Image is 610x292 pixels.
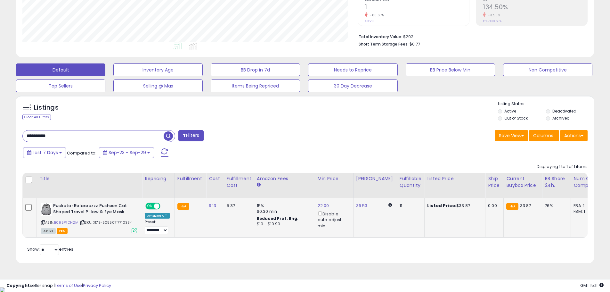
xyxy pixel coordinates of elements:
div: Min Price [318,175,351,182]
span: Compared to: [67,150,96,156]
div: Repricing [145,175,172,182]
button: BB Price Below Min [406,63,495,76]
div: Amazon Fees [257,175,312,182]
button: Inventory Age [113,63,203,76]
a: B095P7DH2M [54,220,78,225]
small: Amazon Fees. [257,182,261,188]
label: Archived [552,115,570,121]
b: Listed Price: [427,203,456,209]
span: | SKU: X173-5055071771033-1 [79,220,133,225]
div: 5.37 [227,203,249,209]
div: Fulfillment [177,175,203,182]
small: FBA [506,203,518,210]
div: Title [39,175,139,182]
b: Total Inventory Value: [359,34,402,39]
button: Non Competitive [503,63,592,76]
button: BB Drop in 7d [211,63,300,76]
button: Needs to Reprice [308,63,397,76]
img: 41u6K1Z3fSL._SL40_.jpg [41,203,52,216]
div: Listed Price [427,175,483,182]
div: $0.30 min [257,209,310,214]
span: All listings currently available for purchase on Amazon [41,228,56,234]
h2: 134.50% [483,4,587,12]
div: 11 [400,203,419,209]
b: Short Term Storage Fees: [359,41,409,47]
small: FBA [177,203,189,210]
button: Items Being Repriced [211,79,300,92]
div: Fulfillable Quantity [400,175,422,189]
small: -66.67% [368,13,384,18]
b: Reduced Prof. Rng. [257,216,299,221]
label: Out of Stock [504,115,528,121]
button: Save View [495,130,528,141]
div: Disable auto adjust min [318,210,348,229]
div: Cost [209,175,221,182]
a: Privacy Policy [83,282,111,288]
div: $10 - $10.90 [257,221,310,227]
div: FBA: 1 [573,203,595,209]
div: 0.00 [488,203,499,209]
div: Displaying 1 to 1 of 1 items [537,164,588,170]
div: $33.87 [427,203,480,209]
button: Selling @ Max [113,79,203,92]
button: Default [16,63,105,76]
div: Ship Price [488,175,501,189]
a: 36.53 [356,203,368,209]
div: Clear All Filters [22,114,51,120]
button: Last 7 Days [23,147,66,158]
span: Sep-23 - Sep-29 [109,149,146,156]
div: 15% [257,203,310,209]
h5: Listings [34,103,59,112]
span: Show: entries [27,246,73,252]
p: Listing States: [498,101,594,107]
button: Columns [529,130,559,141]
button: 30 Day Decrease [308,79,397,92]
div: Current Buybox Price [506,175,539,189]
div: Preset: [145,220,170,234]
span: Last 7 Days [33,149,58,156]
label: Active [504,108,516,114]
span: OFF [159,204,170,209]
button: Top Sellers [16,79,105,92]
button: Filters [178,130,203,141]
strong: Copyright [6,282,30,288]
div: ASIN: [41,203,137,233]
small: Prev: 139.50% [483,19,501,23]
div: Fulfillment Cost [227,175,251,189]
li: $292 [359,32,583,40]
div: FBM: 1 [573,209,595,214]
a: 9.13 [209,203,216,209]
div: 76% [545,203,566,209]
a: Terms of Use [55,282,82,288]
span: ON [146,204,154,209]
small: Prev: 3 [365,19,374,23]
div: Amazon AI * [145,213,170,219]
span: 33.87 [520,203,531,209]
b: Puckator Relaxeazzz Pusheen Cat Shaped Travel Pillow & Eye Mask [53,203,131,216]
div: Num of Comp. [573,175,597,189]
small: -3.58% [486,13,500,18]
div: BB Share 24h. [545,175,568,189]
div: seller snap | | [6,283,111,289]
span: Columns [533,132,553,139]
span: FBA [57,228,68,234]
h2: 1 [365,4,469,12]
button: Actions [560,130,588,141]
button: Sep-23 - Sep-29 [99,147,154,158]
span: $0.77 [410,41,420,47]
label: Deactivated [552,108,576,114]
span: 2025-10-7 15:11 GMT [580,282,604,288]
div: [PERSON_NAME] [356,175,394,182]
a: 22.00 [318,203,329,209]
